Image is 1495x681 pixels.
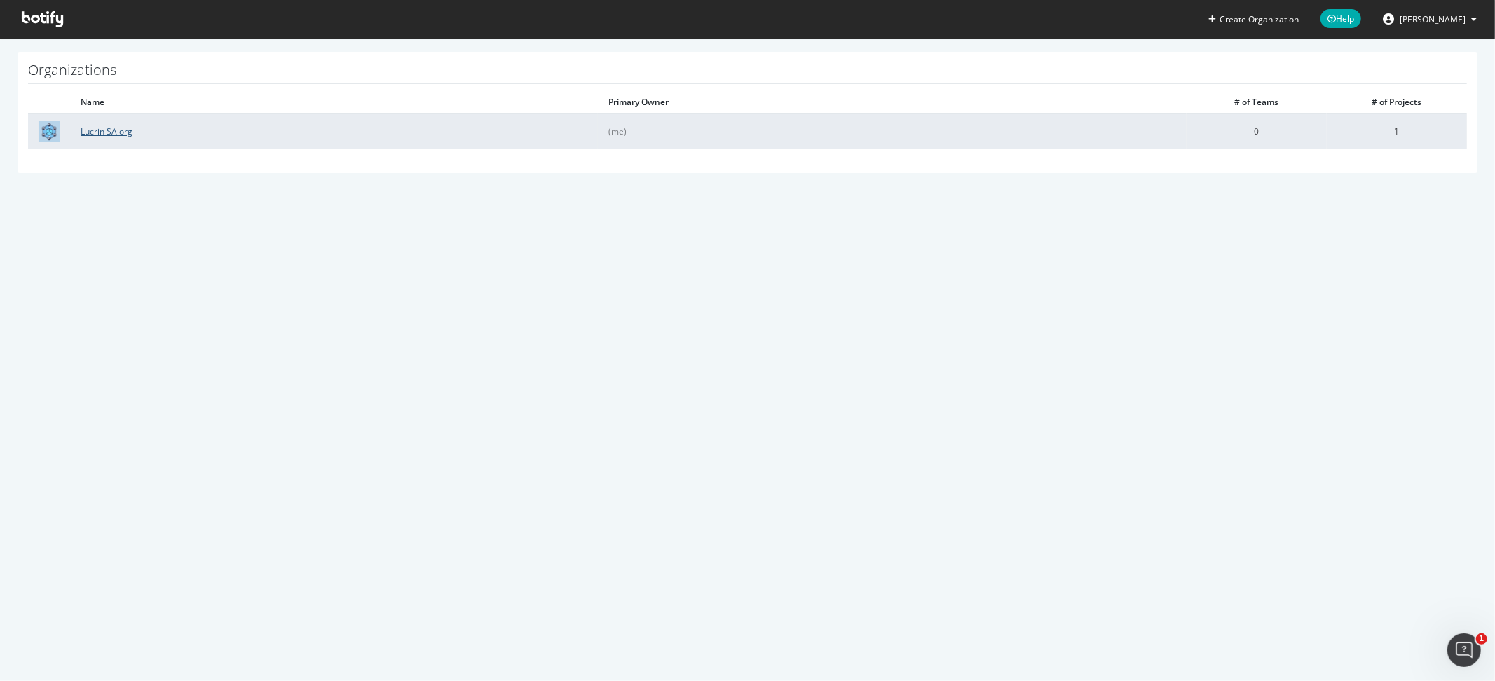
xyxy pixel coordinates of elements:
img: Lucrin SA org [39,121,60,142]
span: Alexandre Di Mascio [1400,13,1466,25]
th: Name [70,91,598,113]
td: 0 [1187,113,1327,149]
th: # of Projects [1327,91,1467,113]
iframe: Intercom live chat [1447,633,1481,667]
th: # of Teams [1187,91,1327,113]
th: Primary Owner [598,91,1187,113]
a: Lucrin SA org [81,125,132,137]
button: [PERSON_NAME] [1372,8,1488,30]
span: Help [1320,9,1361,28]
h1: Organizations [28,62,1467,84]
button: Create Organization [1208,13,1299,26]
td: 1 [1327,113,1467,149]
span: 1 [1476,633,1487,645]
span: (me) [608,125,627,137]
